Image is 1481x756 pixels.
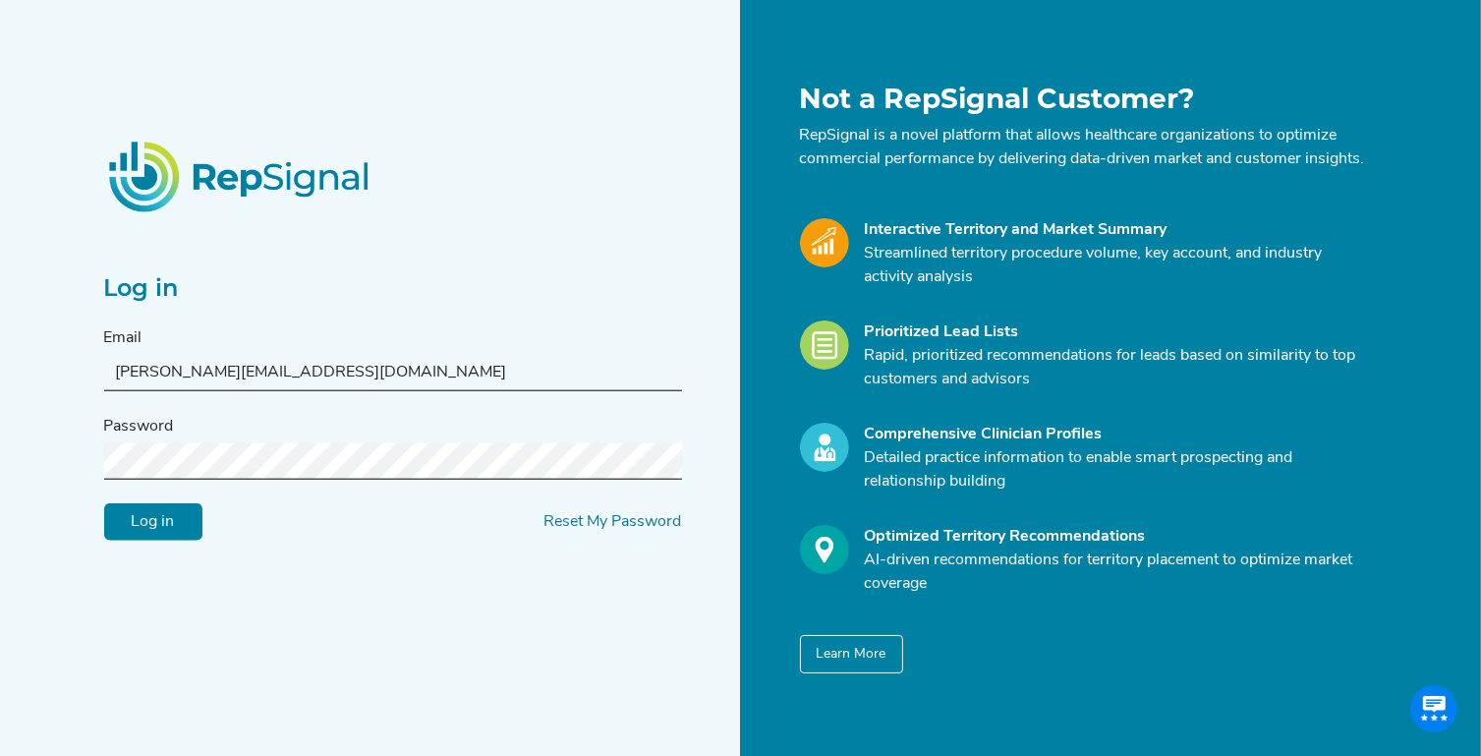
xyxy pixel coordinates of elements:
[800,218,849,267] img: Market_Icon.a700a4ad.svg
[104,415,174,438] label: Password
[544,514,682,530] a: Reset My Password
[85,117,397,235] img: RepSignalLogo.20539ed3.png
[865,320,1366,344] div: Prioritized Lead Lists
[104,503,202,541] input: Log in
[800,320,849,370] img: Leads_Icon.28e8c528.svg
[104,326,142,350] label: Email
[800,525,849,574] img: Optimize_Icon.261f85db.svg
[865,218,1366,242] div: Interactive Territory and Market Summary
[800,83,1366,116] h1: Not a RepSignal Customer?
[865,344,1366,391] p: Rapid, prioritized recommendations for leads based on similarity to top customers and advisors
[865,549,1366,596] p: AI-driven recommendations for territory placement to optimize market coverage
[800,423,849,472] img: Profile_Icon.739e2aba.svg
[865,446,1366,494] p: Detailed practice information to enable smart prospecting and relationship building
[865,423,1366,446] div: Comprehensive Clinician Profiles
[865,242,1366,289] p: Streamlined territory procedure volume, key account, and industry activity analysis
[800,635,903,673] button: Learn More
[104,274,682,303] h2: Log in
[865,525,1366,549] div: Optimized Territory Recommendations
[800,124,1366,171] p: RepSignal is a novel platform that allows healthcare organizations to optimize commercial perform...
